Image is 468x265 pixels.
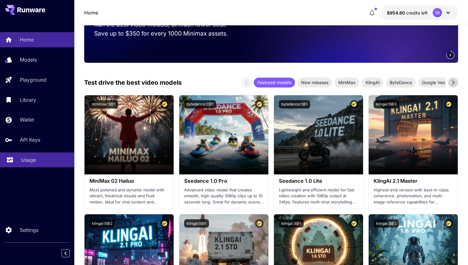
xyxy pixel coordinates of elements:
p: Library [20,96,36,104]
img: tab_keywords_by_traffic_grey.svg [62,36,67,41]
p: Highest-end version with best-in-class coherence, photorealism, and multi-image reference capabil... [374,187,453,205]
p: Lightweight and efficient model for fast video creation with 1080p output at 24fps. Features mult... [279,187,358,205]
p: Settings [20,226,38,234]
span: ByteDance [386,79,416,86]
p: Most polished and dynamic model with vibrant, theatrical visuals and fluid motion. Ideal for vira... [89,187,169,205]
button: Certified Model – Vetted for best performance and includes a commercial license. [444,100,453,109]
img: website_grey.svg [10,16,15,21]
nav: breadcrumb [84,9,98,16]
span: 2 [449,53,451,57]
button: minimax:3@1 [89,100,118,109]
span: New releases [297,79,332,86]
span: credits left [406,10,428,15]
div: v 4.0.25 [17,10,30,15]
button: klingai:5@3 [374,100,399,109]
div: MiniMax [335,78,359,88]
h3: KlingAI 2.1 Master [374,178,453,184]
p: Models [20,56,37,63]
p: Usage [21,156,36,164]
h3: MiniMax 02 Hailuo [89,178,169,184]
p: Save up to $350 for every 1000 Minimax assets. [94,29,238,38]
img: alt [274,95,363,174]
button: Certified Model – Vetted for best performance and includes a commercial license. [255,219,263,228]
div: ByteDance [386,78,416,88]
button: bytedance:1@1 [279,100,310,109]
span: MiniMax [335,79,359,86]
button: klingai:5@2 [89,219,115,228]
img: alt [84,95,174,174]
button: klingai:3@2 [374,219,399,228]
button: Certified Model – Vetted for best performance and includes a commercial license. [255,100,263,109]
p: Advanced video model that creates smooth, high-quality 1080p clips up to 10 seconds long. Great f... [184,187,263,205]
img: tab_domain_overview_orange.svg [17,36,22,41]
button: Certified Model – Vetted for best performance and includes a commercial license. [444,219,453,228]
div: Featured models [254,78,295,88]
div: Keywords by Traffic [68,36,104,41]
button: Certified Model – Vetted for best performance and includes a commercial license. [350,219,358,228]
img: logo_orange.svg [10,10,15,15]
a: Home [84,9,98,16]
span: $954.80 [387,10,406,15]
button: Collapse sidebar [62,249,70,257]
button: bytedance:2@1 [184,100,216,109]
p: Home [20,36,34,43]
button: Certified Model – Vetted for best performance and includes a commercial license. [160,219,169,228]
div: $954.79635 [387,10,428,16]
button: Certified Model – Vetted for best performance and includes a commercial license. [160,100,169,109]
p: Test drive the best video models [84,78,182,87]
img: alt [369,95,458,174]
div: SR [433,8,442,17]
img: alt [179,95,268,174]
div: Collapse sidebar [66,248,74,259]
button: Certified Model – Vetted for best performance and includes a commercial license. [350,100,358,109]
h3: Seedance 1.0 Pro [184,178,263,184]
div: KlingAI [362,78,383,88]
div: New releases [297,78,332,88]
button: $954.79635SR [381,6,458,20]
div: Domain: [URL] [16,16,44,21]
div: Google Veo [418,78,449,88]
span: KlingAI [362,79,383,86]
div: Domain Overview [24,36,55,41]
p: Playground [20,76,46,83]
span: Featured models [254,79,295,86]
span: Google Veo [418,79,449,86]
h3: Seedance 1.0 Lite [279,178,358,184]
p: Wallet [20,116,34,123]
p: API Keys [20,136,40,143]
button: klingai:5@1 [184,219,209,228]
button: klingai:3@1 [279,219,304,228]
